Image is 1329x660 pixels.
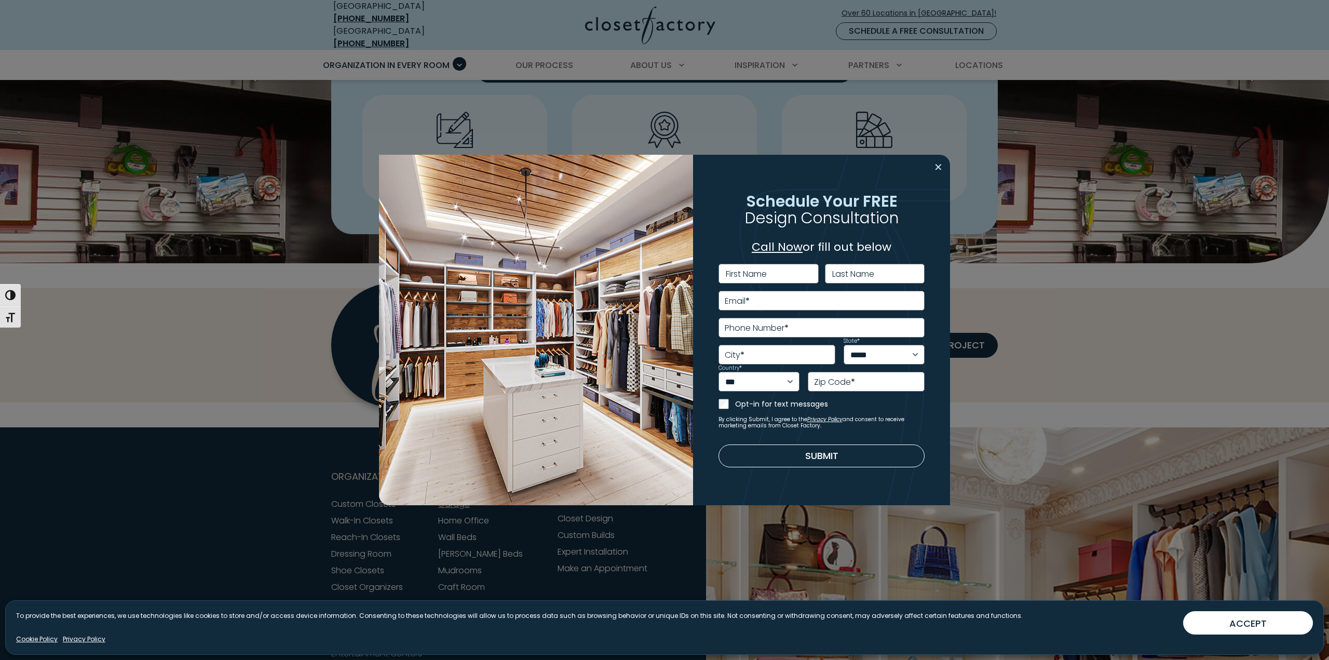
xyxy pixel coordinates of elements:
button: Close modal [931,159,946,176]
label: Last Name [832,270,874,278]
a: Privacy Policy [63,635,105,644]
span: Schedule Your FREE [746,190,898,212]
img: Walk in closet with island [379,155,693,505]
button: Submit [718,445,925,467]
a: Privacy Policy [807,415,843,423]
small: By clicking Submit, I agree to the and consent to receive marketing emails from Closet Factory. [718,416,925,429]
a: Cookie Policy [16,635,58,644]
label: First Name [726,270,767,278]
p: or fill out below [718,238,925,255]
span: Design Consultation [745,207,899,229]
label: Country [718,366,742,371]
label: Opt-in for text messages [735,399,925,409]
label: State [844,339,860,344]
label: Phone Number [725,324,789,332]
button: ACCEPT [1183,611,1313,635]
p: To provide the best experiences, we use technologies like cookies to store and/or access device i... [16,611,1023,621]
label: Zip Code [814,378,855,386]
label: Email [725,297,750,305]
label: City [725,351,744,359]
a: Call Now [752,239,803,255]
